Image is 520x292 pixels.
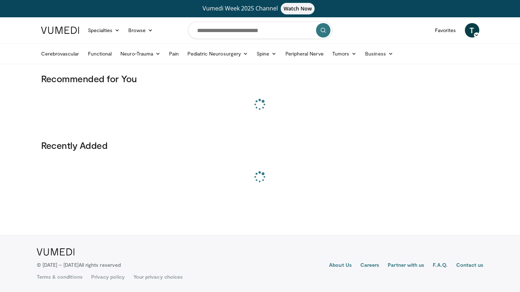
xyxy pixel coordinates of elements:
a: Specialties [84,23,124,37]
a: Your privacy choices [133,273,183,280]
span: All rights reserved [79,262,121,268]
a: Favorites [431,23,461,37]
h3: Recently Added [41,140,479,151]
a: Functional [84,47,116,61]
a: Privacy policy [91,273,125,280]
a: Browse [124,23,157,37]
a: Contact us [456,261,484,270]
a: Spine [252,47,281,61]
a: Careers [360,261,379,270]
span: Watch Now [281,3,315,14]
a: F.A.Q. [433,261,447,270]
a: Pain [165,47,183,61]
img: VuMedi Logo [37,248,75,256]
a: Terms & conditions [37,273,83,280]
a: Partner with us [388,261,424,270]
a: About Us [329,261,352,270]
a: T [465,23,479,37]
a: Pediatric Neurosurgery [183,47,252,61]
a: Tumors [328,47,361,61]
a: Vumedi Week 2025 ChannelWatch Now [42,3,478,14]
a: Cerebrovascular [37,47,84,61]
a: Peripheral Nerve [281,47,328,61]
a: Neuro-Trauma [116,47,165,61]
img: VuMedi Logo [41,27,79,34]
h3: Recommended for You [41,73,479,84]
p: © [DATE] – [DATE] [37,261,121,269]
input: Search topics, interventions [188,22,332,39]
a: Business [361,47,397,61]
